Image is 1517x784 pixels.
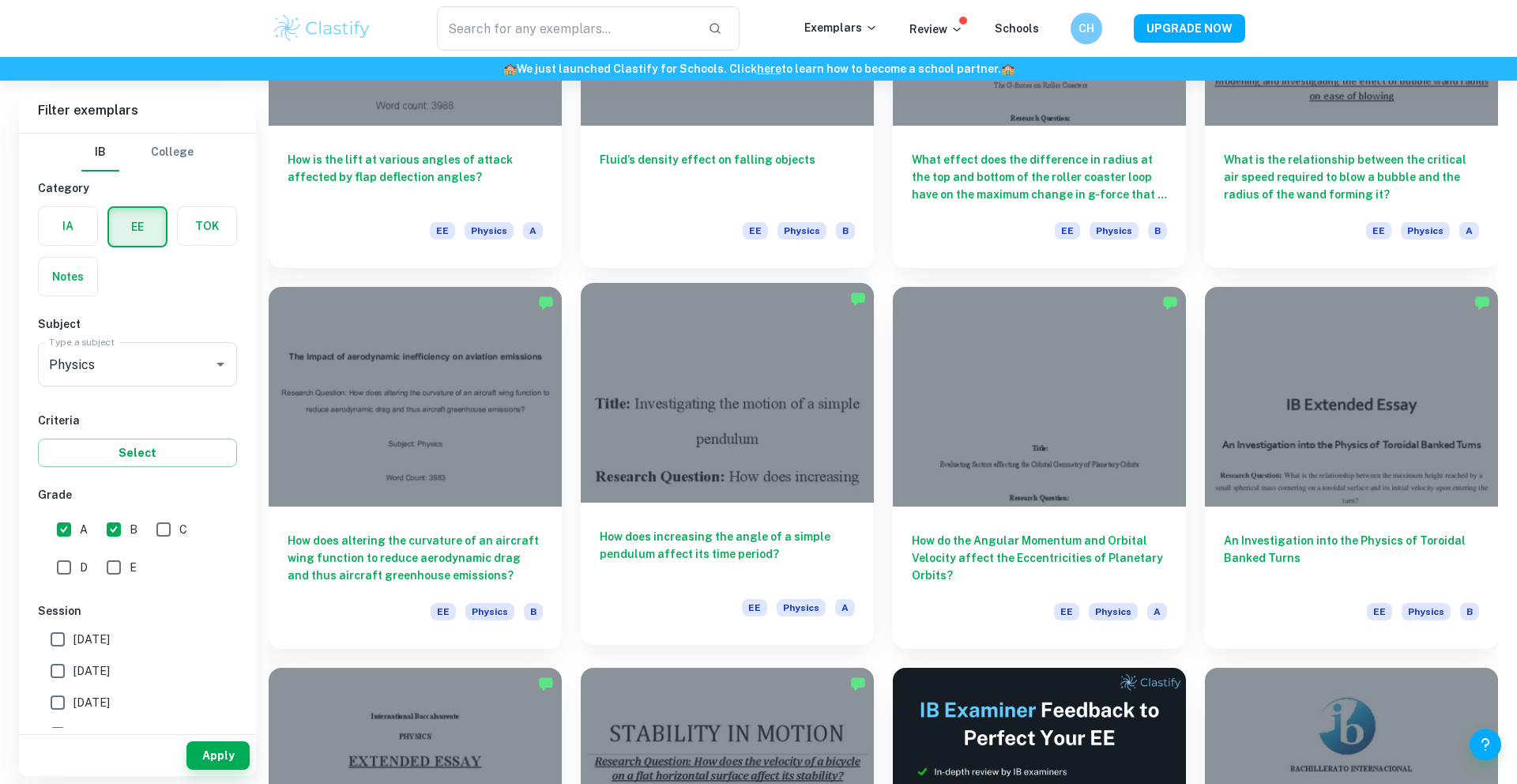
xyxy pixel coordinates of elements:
[81,134,194,171] div: Filter type choice
[524,603,543,620] span: B
[1078,20,1096,37] h6: CH
[269,287,562,649] a: How does altering the curvature of an aircraft wing function to reduce aerodynamic drag and thus ...
[209,353,232,375] button: Open
[38,602,237,620] h6: Session
[600,528,855,580] h6: How does increasing the angle of a simple pendulum affect its time period?
[835,599,855,616] span: A
[538,295,554,311] img: Marked
[581,287,874,649] a: How does increasing the angle of a simple pendulum affect its time period?EEPhysicsA
[465,222,514,239] span: Physics
[850,291,866,307] img: Marked
[73,726,110,743] span: [DATE]
[1224,151,1479,203] h6: What is the relationship between the critical air speed required to blow a bubble and the radius ...
[912,532,1167,584] h6: How do the Angular Momentum and Orbital Velocity affect the Eccentricities of Planetary Orbits?
[130,521,137,538] span: B
[39,258,97,296] button: Notes
[38,412,237,429] h6: Criteria
[1148,222,1167,239] span: B
[1367,603,1392,620] span: EE
[538,676,554,692] img: Marked
[1205,287,1498,649] a: An Investigation into the Physics of Toroidal Banked TurnsEEPhysicsB
[777,222,826,239] span: Physics
[19,89,256,133] h6: Filter exemplars
[1071,13,1102,44] button: CH
[186,741,250,770] button: Apply
[836,222,855,239] span: B
[1460,603,1479,620] span: B
[80,521,88,538] span: A
[1474,295,1490,311] img: Marked
[151,134,194,171] button: College
[49,335,115,349] label: Type a subject
[1147,603,1167,620] span: A
[600,151,855,203] h6: Fluid’s density effect on falling objects
[430,222,455,239] span: EE
[804,19,878,36] p: Exemplars
[523,222,543,239] span: A
[893,287,1186,649] a: How do the Angular Momentum and Orbital Velocity affect the Eccentricities of Planetary Orbits?EE...
[1402,603,1451,620] span: Physics
[38,179,237,197] h6: Category
[1054,603,1079,620] span: EE
[38,315,237,333] h6: Subject
[81,134,119,171] button: IB
[80,559,88,576] span: D
[1089,603,1138,620] span: Physics
[1001,62,1014,75] span: 🏫
[130,559,137,576] span: E
[288,151,543,203] h6: How is the lift at various angles of attack affected by flap deflection angles?
[1470,729,1501,760] button: Help and Feedback
[995,22,1039,35] a: Schools
[743,222,768,239] span: EE
[109,208,166,246] button: EE
[39,207,97,245] button: IA
[272,13,372,44] img: Clastify logo
[73,631,110,648] span: [DATE]
[1090,222,1139,239] span: Physics
[465,603,514,620] span: Physics
[1134,14,1245,43] button: UPGRADE NOW
[909,21,963,38] p: Review
[1224,532,1479,584] h6: An Investigation into the Physics of Toroidal Banked Turns
[1055,222,1080,239] span: EE
[757,62,781,75] a: here
[1162,295,1178,311] img: Marked
[1401,222,1450,239] span: Physics
[73,694,110,711] span: [DATE]
[431,603,456,620] span: EE
[73,662,110,680] span: [DATE]
[742,599,767,616] span: EE
[1459,222,1479,239] span: A
[288,532,543,584] h6: How does altering the curvature of an aircraft wing function to reduce aerodynamic drag and thus ...
[38,486,237,503] h6: Grade
[179,521,187,538] span: C
[437,6,695,51] input: Search for any exemplars...
[1366,222,1391,239] span: EE
[912,151,1167,203] h6: What effect does the difference in radius at the top and bottom of the roller coaster loop have o...
[850,676,866,692] img: Marked
[777,599,826,616] span: Physics
[38,439,237,467] button: Select
[178,207,236,245] button: TOK
[3,60,1514,77] h6: We just launched Clastify for Schools. Click to learn how to become a school partner.
[503,62,517,75] span: 🏫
